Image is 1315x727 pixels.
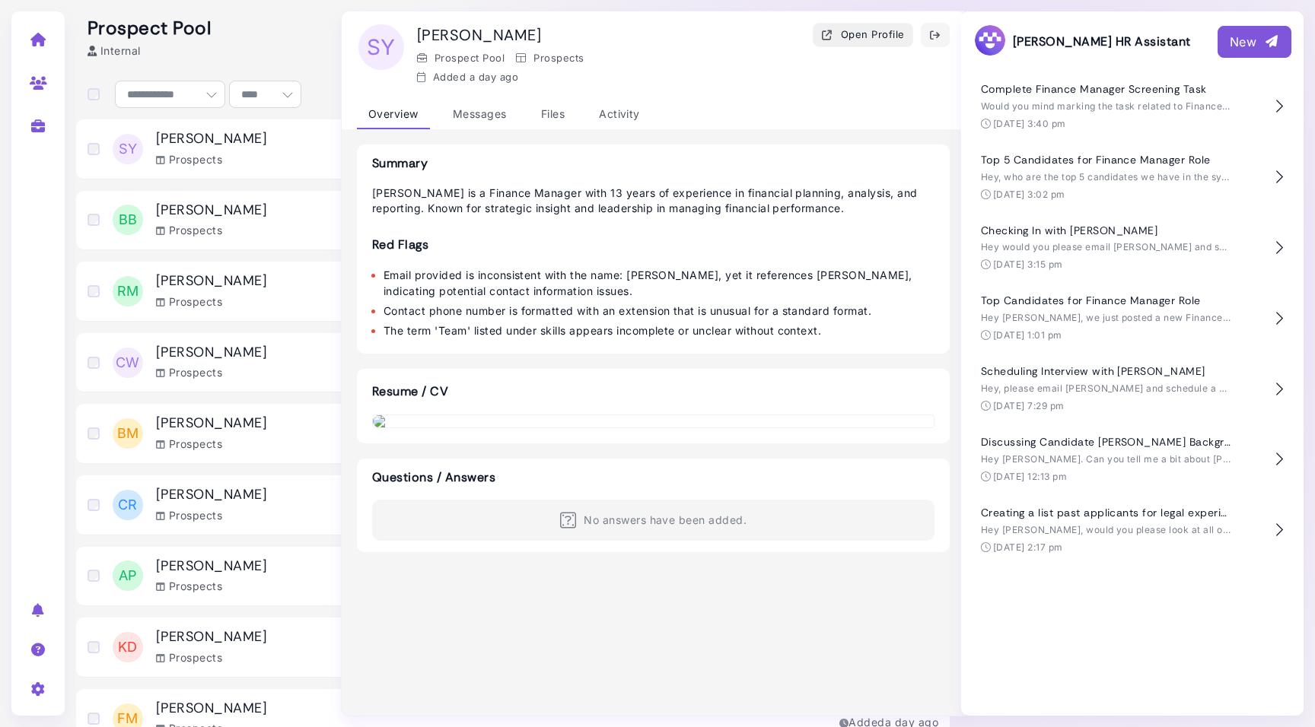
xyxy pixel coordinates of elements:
time: [DATE] 1:01 pm [993,329,1062,341]
h4: Checking In with [PERSON_NAME] [981,224,1232,237]
time: [DATE] 3:02 pm [993,189,1065,200]
img: download [373,415,934,427]
h4: Discussing Candidate [PERSON_NAME] Background [981,436,1232,449]
span: SY [358,24,404,70]
div: Internal [88,43,141,59]
time: [DATE] 2:17 pm [993,541,1063,553]
h4: Top Candidates for Finance Manager Role [981,294,1232,307]
span: SY [113,134,143,164]
span: RM [113,276,143,306]
span: BM [113,418,143,449]
h4: Top 5 Candidates for Finance Manager Role [981,154,1232,167]
span: CR [113,490,143,520]
div: Files [530,100,576,129]
h4: Red Flags [372,237,935,252]
button: Creating a list past applicants for legal experience Hey [PERSON_NAME], would you please look at ... [973,495,1291,566]
h3: Questions / Answers [372,470,935,484]
li: The term 'Team' listed under skills appears incomplete or unclear without context. [384,322,935,338]
button: Scheduling Interview with [PERSON_NAME] Hey, please email [PERSON_NAME] and schedule a 30 min int... [973,354,1291,424]
h3: [PERSON_NAME] [156,202,267,219]
div: Prospects [156,649,222,665]
div: Prospect Pool [417,51,505,66]
div: Prospects [516,51,584,66]
button: Discussing Candidate [PERSON_NAME] Background Hey [PERSON_NAME]. Can you tell me a bit about [PER... [973,424,1291,495]
span: BB [113,205,143,235]
h1: [PERSON_NAME] [417,26,541,44]
time: [DATE] 3:15 pm [993,259,1063,270]
div: Prospects [156,151,222,167]
div: Prospects [156,364,222,380]
h3: [PERSON_NAME] [156,487,267,503]
div: Prospects [156,222,222,238]
li: Contact phone number is formatted with an extension that is unusual for a standard format. [384,303,935,319]
div: Prospects [156,507,222,523]
h4: Scheduling Interview with [PERSON_NAME] [981,365,1232,378]
time: Sep 10, 2025 [470,71,518,83]
button: Complete Finance Manager Screening Task Would you mind marking the task related to Finance Manage... [973,71,1291,142]
div: Prospects [156,578,222,594]
div: Overview [357,100,430,129]
div: Activity [587,100,651,129]
h4: Creating a list past applicants for legal experience [981,506,1232,519]
span: KD [113,632,143,662]
button: New [1218,26,1291,58]
div: Prospects [156,436,222,452]
p: [PERSON_NAME] is a Finance Manager with 13 years of experience in financial planning, analysis, a... [372,186,935,216]
h3: [PERSON_NAME] HR Assistant [973,24,1190,59]
h3: [PERSON_NAME] [156,344,267,361]
span: AP [113,560,143,591]
div: New [1230,33,1279,51]
h3: [PERSON_NAME] [156,415,267,432]
h3: Resume / CV [357,369,463,414]
h3: [PERSON_NAME] [156,558,267,575]
div: Open Profile [821,27,905,43]
button: Open Profile [813,23,913,47]
h3: [PERSON_NAME] [156,629,267,646]
button: Top Candidates for Finance Manager Role Hey [PERSON_NAME], we just posted a new Finance Manager j... [973,283,1291,354]
h3: Summary [372,156,935,170]
button: Checking In with [PERSON_NAME] Hey would you please email [PERSON_NAME] and see how the weather i... [973,213,1291,284]
div: Added [417,70,518,85]
li: Email provided is inconsistent with the name: [PERSON_NAME], yet it references [PERSON_NAME], ind... [384,267,935,299]
h2: Prospect Pool [88,17,211,40]
span: CW [113,348,143,378]
h4: Complete Finance Manager Screening Task [981,83,1232,96]
div: Messages [441,100,518,129]
time: [DATE] 7:29 pm [993,400,1065,411]
button: Top 5 Candidates for Finance Manager Role Hey, who are the top 5 candidates we have in the system... [973,142,1291,213]
time: [DATE] 3:40 pm [993,118,1066,129]
h3: [PERSON_NAME] [156,131,267,148]
h3: [PERSON_NAME] [156,700,267,717]
div: Prospects [156,294,222,310]
h3: [PERSON_NAME] [156,273,267,290]
div: No answers have been added. [372,500,935,541]
time: [DATE] 12:13 pm [993,471,1067,482]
